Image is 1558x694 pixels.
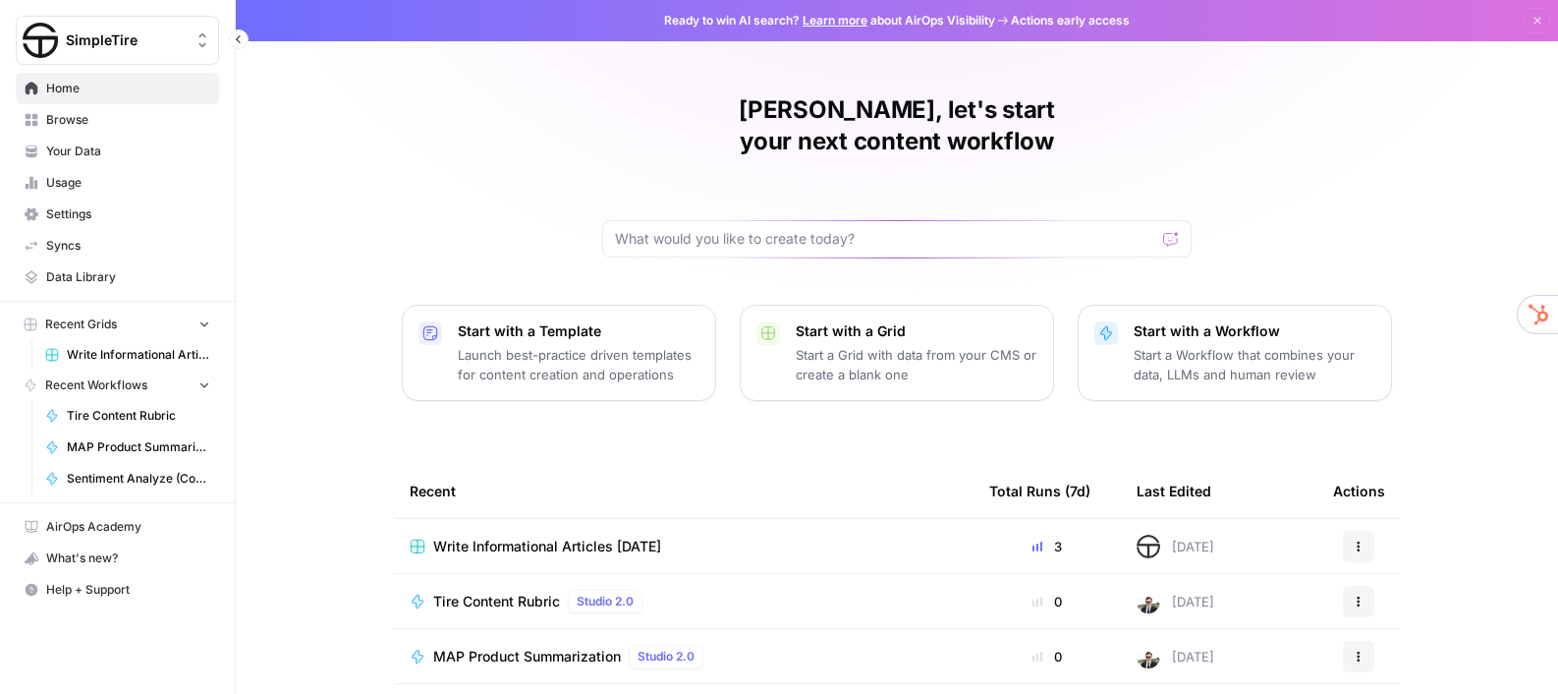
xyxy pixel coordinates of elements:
button: Help + Support [16,574,219,606]
p: Start a Grid with data from your CMS or create a blank one [796,345,1037,384]
span: Studio 2.0 [577,593,634,610]
a: Syncs [16,230,219,261]
input: What would you like to create today? [615,229,1155,249]
a: Usage [16,167,219,199]
p: Start with a Template [458,321,699,341]
span: Tire Content Rubric [433,592,560,611]
img: cpmk7mkkmg4v6kad97d2rff2inwm [1137,645,1160,668]
a: Home [16,73,219,104]
button: Workspace: SimpleTire [16,16,219,65]
span: Browse [46,111,210,129]
div: 0 [989,592,1105,611]
span: SimpleTire [66,30,185,50]
span: Write Informational Articles [DATE] [67,346,210,364]
a: MAP Product SummarizationStudio 2.0 [410,645,958,668]
a: Settings [16,199,219,230]
span: Ready to win AI search? about AirOps Visibility [664,12,995,29]
span: Data Library [46,268,210,286]
span: Home [46,80,210,97]
div: Recent [410,464,958,518]
span: Recent Grids [45,316,117,333]
div: [DATE] [1137,590,1214,613]
button: Start with a GridStart a Grid with data from your CMS or create a blank one [740,305,1054,401]
span: MAP Product Summarization [67,438,210,456]
span: Sentiment Analyze (Conversation Level) [67,470,210,488]
span: Tire Content Rubric [67,407,210,425]
h1: [PERSON_NAME], let's start your next content workflow [602,94,1192,157]
span: Help + Support [46,581,210,599]
a: Learn more [803,13,867,28]
div: Total Runs (7d) [989,464,1090,518]
a: Tire Content RubricStudio 2.0 [410,590,958,613]
img: lar1sgqvqn3sr8xovzmvdpkywnbn [1137,535,1160,558]
span: AirOps Academy [46,518,210,536]
span: Write Informational Articles [DATE] [433,537,661,556]
img: SimpleTire Logo [23,23,58,58]
span: Syncs [46,237,210,255]
div: 3 [989,537,1105,556]
button: What's new? [16,543,219,574]
a: Data Library [16,261,219,293]
span: Actions early access [1011,12,1130,29]
p: Start with a Grid [796,321,1037,341]
a: Tire Content Rubric [36,400,219,432]
a: Your Data [16,136,219,167]
div: [DATE] [1137,645,1214,668]
a: Write Informational Articles [DATE] [410,537,958,556]
span: Your Data [46,143,210,160]
button: Recent Workflows [16,371,219,400]
a: MAP Product Summarization [36,432,219,463]
p: Start with a Workflow [1134,321,1375,341]
button: Start with a TemplateLaunch best-practice driven templates for content creation and operations [402,305,716,401]
a: Browse [16,104,219,136]
div: Actions [1333,464,1385,518]
button: Start with a WorkflowStart a Workflow that combines your data, LLMs and human review [1078,305,1392,401]
a: AirOps Academy [16,511,219,543]
span: Settings [46,205,210,223]
span: Usage [46,174,210,192]
div: 0 [989,647,1105,666]
a: Write Informational Articles [DATE] [36,339,219,371]
a: Sentiment Analyze (Conversation Level) [36,463,219,494]
span: Recent Workflows [45,376,147,394]
div: Last Edited [1137,464,1211,518]
div: What's new? [17,544,218,573]
p: Launch best-practice driven templates for content creation and operations [458,345,699,384]
span: MAP Product Summarization [433,647,621,666]
img: cpmk7mkkmg4v6kad97d2rff2inwm [1137,590,1160,613]
p: Start a Workflow that combines your data, LLMs and human review [1134,345,1375,384]
span: Studio 2.0 [638,648,695,665]
div: [DATE] [1137,535,1214,558]
button: Recent Grids [16,310,219,339]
